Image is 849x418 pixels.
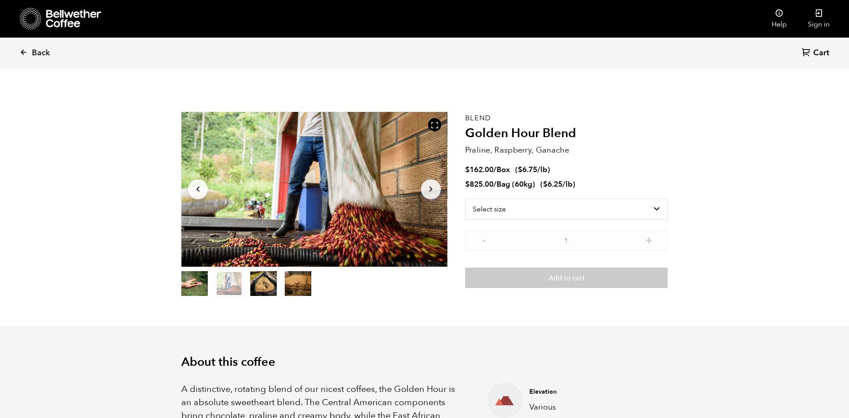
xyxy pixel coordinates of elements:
button: + [643,235,654,244]
bdi: 162.00 [465,165,493,175]
button: - [478,235,490,244]
span: / [493,165,497,175]
bdi: 6.25 [543,179,562,189]
span: Cart [813,48,829,58]
h4: Elevation [529,387,654,396]
span: Box [497,165,510,175]
bdi: 6.75 [518,165,537,175]
p: Various [529,401,654,413]
p: Praline, Raspberry, Ganache [465,144,668,156]
span: / [493,179,497,189]
span: $ [543,179,547,189]
button: Add to cart [465,268,668,288]
span: Bag (60kg) [497,179,535,189]
span: ( ) [515,165,550,175]
span: Back [32,48,50,58]
a: Cart [802,47,831,59]
span: $ [518,165,522,175]
bdi: 825.00 [465,179,493,189]
span: $ [465,179,470,189]
span: /lb [562,179,573,189]
h2: About this coffee [181,355,668,369]
span: ( ) [540,179,575,189]
h2: Golden Hour Blend [465,126,668,141]
span: $ [465,165,470,175]
span: /lb [537,165,547,175]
